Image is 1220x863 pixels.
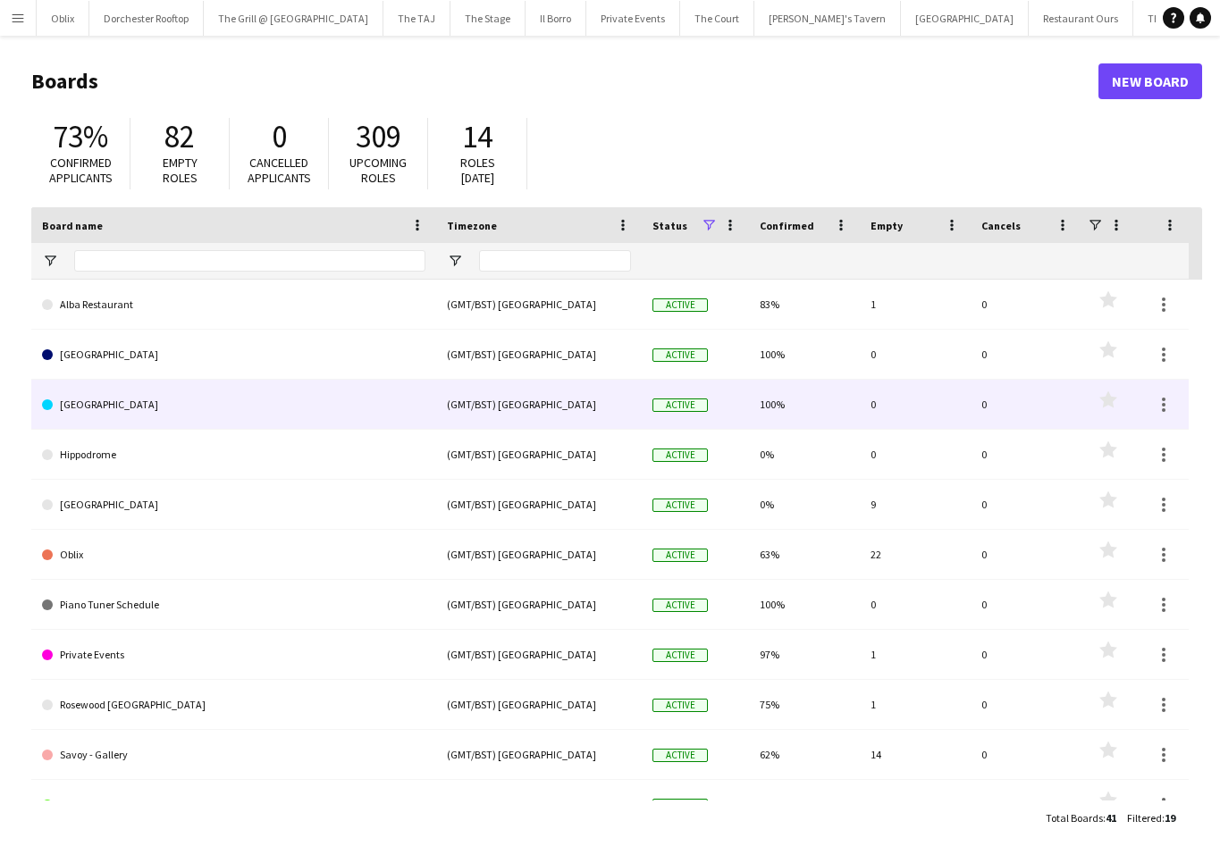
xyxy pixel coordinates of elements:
[436,330,642,379] div: (GMT/BST) [GEOGRAPHIC_DATA]
[749,630,860,679] div: 97%
[42,480,425,530] a: [GEOGRAPHIC_DATA]
[749,280,860,329] div: 83%
[971,380,1081,429] div: 0
[42,280,425,330] a: Alba Restaurant
[74,250,425,272] input: Board name Filter Input
[971,580,1081,629] div: 0
[248,155,311,186] span: Cancelled applicants
[383,1,450,36] button: The TAJ
[652,549,708,562] span: Active
[1127,800,1175,835] div: :
[860,280,971,329] div: 1
[652,398,708,412] span: Active
[971,780,1081,829] div: 0
[1029,1,1133,36] button: Restaurant Ours
[479,250,631,272] input: Timezone Filter Input
[971,430,1081,479] div: 0
[860,430,971,479] div: 0
[971,680,1081,729] div: 0
[749,580,860,629] div: 100%
[42,330,425,380] a: [GEOGRAPHIC_DATA]
[652,799,708,812] span: Active
[42,780,425,830] a: Savoy American Bar
[436,530,642,579] div: (GMT/BST) [GEOGRAPHIC_DATA]
[749,780,860,829] div: 0%
[680,1,754,36] button: The Court
[981,219,1021,232] span: Cancels
[652,599,708,612] span: Active
[204,1,383,36] button: The Grill @ [GEOGRAPHIC_DATA]
[436,280,642,329] div: (GMT/BST) [GEOGRAPHIC_DATA]
[971,480,1081,529] div: 0
[436,780,642,829] div: (GMT/BST) [GEOGRAPHIC_DATA]
[447,219,497,232] span: Timezone
[272,117,287,156] span: 0
[749,430,860,479] div: 0%
[749,480,860,529] div: 0%
[356,117,401,156] span: 309
[971,530,1081,579] div: 0
[871,219,903,232] span: Empty
[860,730,971,779] div: 14
[749,680,860,729] div: 75%
[860,480,971,529] div: 9
[860,380,971,429] div: 0
[37,1,89,36] button: Oblix
[163,155,198,186] span: Empty roles
[436,580,642,629] div: (GMT/BST) [GEOGRAPHIC_DATA]
[1046,811,1103,825] span: Total Boards
[42,219,103,232] span: Board name
[1127,811,1162,825] span: Filtered
[1046,800,1116,835] div: :
[89,1,204,36] button: Dorchester Rooftop
[526,1,586,36] button: Il Borro
[652,448,708,462] span: Active
[42,630,425,680] a: Private Events
[652,649,708,662] span: Active
[749,330,860,379] div: 100%
[586,1,680,36] button: Private Events
[42,253,58,269] button: Open Filter Menu
[31,68,1098,95] h1: Boards
[436,430,642,479] div: (GMT/BST) [GEOGRAPHIC_DATA]
[436,380,642,429] div: (GMT/BST) [GEOGRAPHIC_DATA]
[971,630,1081,679] div: 0
[436,630,642,679] div: (GMT/BST) [GEOGRAPHIC_DATA]
[1106,811,1116,825] span: 41
[436,680,642,729] div: (GMT/BST) [GEOGRAPHIC_DATA]
[860,580,971,629] div: 0
[436,480,642,529] div: (GMT/BST) [GEOGRAPHIC_DATA]
[447,253,463,269] button: Open Filter Menu
[971,730,1081,779] div: 0
[42,730,425,780] a: Savoy - Gallery
[42,430,425,480] a: Hippodrome
[349,155,407,186] span: Upcoming roles
[1098,63,1202,99] a: New Board
[901,1,1029,36] button: [GEOGRAPHIC_DATA]
[749,380,860,429] div: 100%
[652,699,708,712] span: Active
[42,380,425,430] a: [GEOGRAPHIC_DATA]
[860,530,971,579] div: 22
[42,580,425,630] a: Piano Tuner Schedule
[652,749,708,762] span: Active
[42,530,425,580] a: Oblix
[436,730,642,779] div: (GMT/BST) [GEOGRAPHIC_DATA]
[754,1,901,36] button: [PERSON_NAME]'s Tavern
[860,330,971,379] div: 0
[749,530,860,579] div: 63%
[652,348,708,362] span: Active
[49,155,113,186] span: Confirmed applicants
[860,680,971,729] div: 1
[164,117,195,156] span: 82
[652,298,708,312] span: Active
[860,630,971,679] div: 1
[42,680,425,730] a: Rosewood [GEOGRAPHIC_DATA]
[460,155,495,186] span: Roles [DATE]
[462,117,492,156] span: 14
[652,219,687,232] span: Status
[53,117,108,156] span: 73%
[760,219,814,232] span: Confirmed
[860,780,971,829] div: 0
[971,330,1081,379] div: 0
